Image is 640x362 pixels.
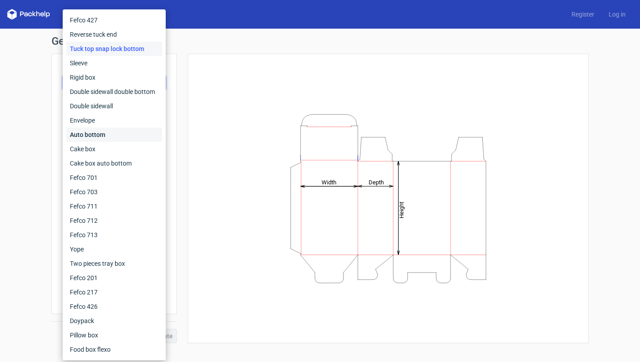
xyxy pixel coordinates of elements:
div: Sleeve [66,56,162,70]
div: Fefco 427 [66,13,162,27]
a: Log in [601,10,633,19]
div: Food box flexo [66,342,162,357]
div: Tuck top snap lock bottom [66,42,162,56]
tspan: Height [398,201,405,218]
div: Doypack [66,314,162,328]
tspan: Width [321,179,336,185]
h1: Generate new dieline [52,36,589,47]
div: Two pieces tray box [66,256,162,271]
tspan: Depth [369,179,384,185]
div: Fefco 711 [66,199,162,213]
div: Auto bottom [66,128,162,142]
div: Fefco 426 [66,299,162,314]
div: Cake box auto bottom [66,156,162,170]
div: Rigid box [66,70,162,85]
div: Cake box [66,142,162,156]
div: Double sidewall [66,99,162,113]
a: Register [564,10,601,19]
div: Fefco 703 [66,185,162,199]
div: Fefco 712 [66,213,162,228]
div: Fefco 701 [66,170,162,185]
div: Envelope [66,113,162,128]
div: Reverse tuck end [66,27,162,42]
div: Yope [66,242,162,256]
div: Fefco 201 [66,271,162,285]
div: Pillow box [66,328,162,342]
div: Fefco 217 [66,285,162,299]
div: Fefco 713 [66,228,162,242]
div: Double sidewall double bottom [66,85,162,99]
